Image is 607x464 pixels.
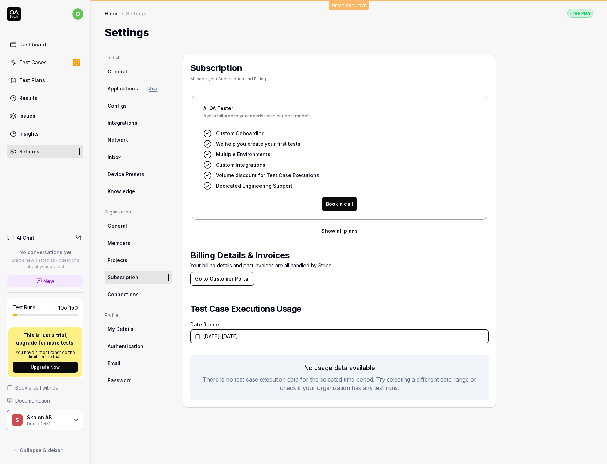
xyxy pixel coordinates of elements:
a: Settings [7,145,83,158]
span: Dedicated Engineering Support [216,182,292,189]
a: Inbox [105,151,172,164]
span: Network [108,136,128,144]
span: Custom Integrations [216,161,265,168]
div: Manage your Subscription and Billing [190,76,266,82]
button: SSkolon ABDemo CRM [7,410,83,431]
span: Members [108,239,130,247]
a: Test Cases [7,56,83,69]
span: Subscription [108,274,138,281]
span: Custom Onboarding [216,130,265,137]
span: S [12,414,23,426]
span: Knowledge [108,188,135,195]
span: Documentation [15,397,50,404]
div: Skolon AB [27,414,69,421]
a: Members [105,237,172,249]
button: Collapse Sidebar [7,443,83,457]
div: Dashboard [19,41,46,48]
button: [DATE]-[DATE] [190,329,489,343]
span: Volume discount for Test Case Executions [216,172,319,179]
div: Project [105,55,172,61]
p: There is no test case execution data for the selected time period. Try selecting a different date... [199,375,480,392]
span: New [43,277,54,285]
span: Connections [108,291,139,298]
p: Start a new chat to ask questions about your project [7,257,83,270]
a: Connections [105,288,172,301]
div: Insights [19,130,39,137]
button: o [72,7,83,21]
a: Projects [105,254,172,267]
a: Issues [7,109,83,123]
a: Dashboard [7,38,83,51]
span: [DATE] - [DATE] [203,333,238,340]
a: Device Presets [105,168,172,181]
div: Issues [19,112,35,119]
button: Go to Customer Portal [190,272,254,286]
span: Beta [147,86,159,92]
h2: Test Case Executions Usage [190,303,489,315]
a: Book a call [322,200,357,207]
a: ApplicationsBeta [105,82,172,95]
span: Projects [108,256,127,264]
p: Your billing details and past invoices are all handled by Stripe. [190,262,489,272]
a: Results [7,91,83,105]
h1: Settings [105,25,149,41]
a: General [105,219,172,232]
h2: Billing Details & Invoices [190,249,489,262]
span: General [108,68,127,75]
a: Authentication [105,340,172,353]
span: Collapse Sidebar [20,447,63,454]
span: Authentication [108,342,144,350]
div: Free Plan [567,9,593,18]
span: Email [108,360,120,367]
span: Multiple Environments [216,151,270,158]
div: Settings [126,10,146,17]
a: My Details [105,322,172,335]
span: Inbox [108,153,121,161]
p: No conversations yet [7,248,83,256]
button: Show all plans [190,224,489,238]
div: Test Cases [19,59,47,66]
a: Knowledge [105,185,172,198]
h2: Subscription [190,62,266,74]
a: Test Plans [7,73,83,87]
a: Password [105,374,172,387]
a: Email [105,357,172,370]
a: Subscription [105,271,172,284]
span: General [108,222,127,230]
button: Book a call [322,197,357,211]
a: New [7,275,83,287]
div: / [122,10,123,17]
p: You have almost reached the limit for the trial. [13,350,78,359]
div: Test Plans [19,77,45,84]
label: Date Range [190,321,489,328]
span: Integrations [108,119,137,126]
span: 10 of 150 [58,304,78,311]
span: Book a call with us [15,384,58,391]
h4: AI QA Tester [203,104,476,112]
a: Book a call with us [7,384,83,391]
a: Integrations [105,116,172,129]
button: Upgrade Now [13,362,78,373]
a: Home [105,10,119,17]
button: Free Plan [567,8,593,18]
span: My Details [108,325,133,333]
a: Insights [7,127,83,140]
span: Password [108,377,132,384]
span: Configs [108,102,127,109]
span: o [72,8,83,20]
p: This is just a trial, upgrade for more tests! [13,332,78,346]
span: A plan tailored to your needs using our best models [203,114,476,124]
h5: Test Runs [13,304,35,311]
span: We help you create your first tests [216,140,300,147]
div: Profile [105,312,172,318]
a: Network [105,133,172,146]
div: Demo CRM [27,420,69,426]
h3: No usage data available [199,363,480,372]
span: Applications [108,85,138,92]
div: Organization [105,209,172,215]
a: General [105,65,172,78]
h4: AI Chat [17,234,34,241]
span: Device Presets [108,171,144,178]
a: Configs [105,99,172,112]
